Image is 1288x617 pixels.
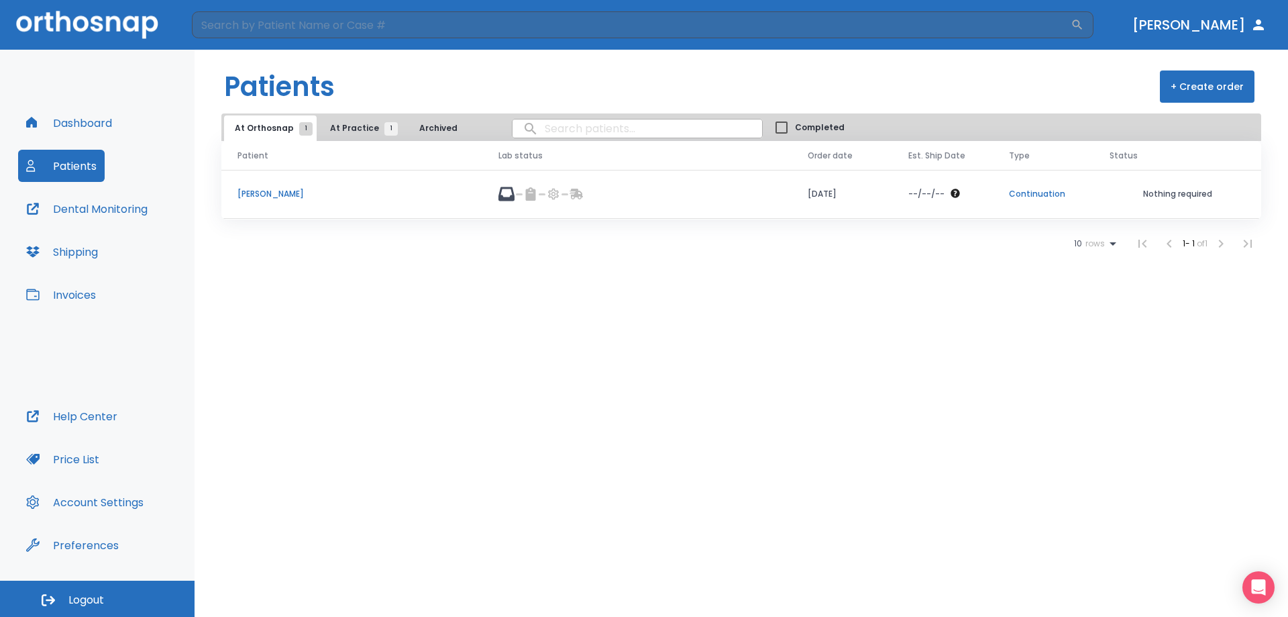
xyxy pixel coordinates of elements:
button: Patients [18,150,105,182]
button: Account Settings [18,486,152,518]
p: --/--/-- [908,188,945,200]
span: 1 - 1 [1183,238,1197,249]
button: Preferences [18,529,127,561]
img: Orthosnap [16,11,158,38]
span: Status [1110,150,1138,162]
input: search [513,115,762,142]
div: The date will be available after approving treatment plan [908,188,977,200]
button: + Create order [1160,70,1254,103]
button: Invoices [18,279,104,311]
p: [PERSON_NAME] [237,188,466,200]
button: Archived [405,115,472,141]
span: Patient [237,150,268,162]
span: Est. Ship Date [908,150,965,162]
button: Dashboard [18,107,120,139]
span: Completed [795,122,845,134]
span: Lab status [498,150,543,162]
span: Logout [68,593,104,608]
h1: Patients [224,66,335,107]
div: tabs [224,115,474,141]
span: of 1 [1197,238,1207,249]
span: 10 [1074,239,1082,248]
div: Open Intercom Messenger [1242,571,1275,604]
button: [PERSON_NAME] [1127,13,1272,37]
span: At Orthosnap [235,122,306,134]
span: Type [1009,150,1030,162]
td: [DATE] [792,170,892,219]
span: Order date [808,150,853,162]
button: Shipping [18,236,106,268]
button: Help Center [18,400,125,432]
input: Search by Patient Name or Case # [192,11,1071,38]
span: 1 [384,122,398,136]
button: Price List [18,443,107,475]
p: Continuation [1009,188,1077,200]
span: At Practice [330,122,391,134]
p: Nothing required [1110,188,1245,200]
span: rows [1082,239,1105,248]
button: Dental Monitoring [18,193,156,225]
span: 1 [299,122,313,136]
